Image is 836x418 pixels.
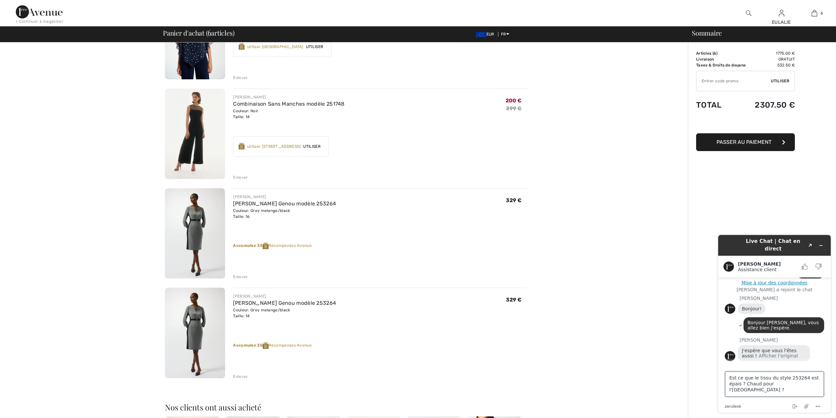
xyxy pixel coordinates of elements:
div: [PERSON_NAME] [233,94,344,100]
div: utiliser [STREET_ADDRESS] [247,144,301,149]
div: < Continuer à magasiner [16,18,64,24]
div: Récompenses Avenue [233,243,527,249]
span: Utiliser [303,44,326,50]
td: 1775.00 € [751,50,795,56]
div: utiliser [GEOGRAPHIC_DATA] [247,44,303,50]
img: Reward-Logo.svg [263,342,269,349]
img: Combinaison Sans Manches modèle 251748 [165,89,225,179]
img: Mes infos [779,9,784,17]
span: EUR [476,32,497,37]
td: Gratuit [751,56,795,62]
td: Total [696,94,751,116]
div: Enlever [233,274,248,280]
a: Se connecter [779,10,784,16]
div: Couleur: Noir Taille: 14 [233,108,344,120]
div: Couleur: Grey melange/black Taille: 16 [233,208,336,220]
img: Robe Fourreau Genou modèle 253264 [165,188,225,279]
img: Mon panier [812,9,817,17]
td: Articles ( ) [696,50,751,56]
iframe: Trouvez des informations supplémentaires ici [713,230,836,418]
div: Sommaire [684,30,832,36]
div: EULALIE [765,19,797,26]
img: Reward-Logo.svg [263,243,269,249]
span: Panier d'achat ( articles) [163,30,234,36]
img: Reward-Logo.svg [239,43,245,50]
td: 532.50 € [751,62,795,68]
span: 200 € [506,97,522,104]
strong: Accumulez 35 [233,343,268,348]
a: Combinaison Sans Manches modèle 251748 [233,101,344,107]
span: Utiliser [300,144,323,149]
img: Reward-Logo.svg [239,143,245,149]
iframe: PayPal [696,116,795,131]
img: Robe Fourreau Genou modèle 253264 [165,288,225,378]
strong: Accumulez 35 [233,243,268,248]
td: Livraison [696,56,751,62]
span: Passer au paiement [717,139,771,145]
td: Taxes & Droits de douane [696,62,751,68]
a: 6 [798,9,830,17]
s: 399 € [506,105,522,112]
div: Récompenses Avenue [233,342,527,349]
span: 6 [208,28,211,37]
input: Code promo [696,71,771,91]
img: recherche [746,9,751,17]
img: Euro [476,32,486,37]
span: 329 € [506,297,522,303]
a: [PERSON_NAME] Genou modèle 253264 [233,300,336,306]
div: Enlever [233,75,248,81]
img: 1ère Avenue [16,5,63,18]
span: Chat [14,5,28,11]
div: [PERSON_NAME] [233,194,336,200]
h2: Nos clients ont aussi acheté [165,403,527,411]
span: FR [501,32,509,37]
a: [PERSON_NAME] Genou modèle 253264 [233,200,336,207]
div: Enlever [233,374,248,379]
button: Passer au paiement [696,133,795,151]
span: 6 [714,51,716,56]
span: 6 [821,10,823,16]
div: Couleur: Grey melange/black Taille: 14 [233,307,336,319]
div: Enlever [233,174,248,180]
span: 329 € [506,197,522,203]
span: Utiliser [771,78,789,84]
div: [PERSON_NAME] [233,293,336,299]
td: 2307.50 € [751,94,795,116]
